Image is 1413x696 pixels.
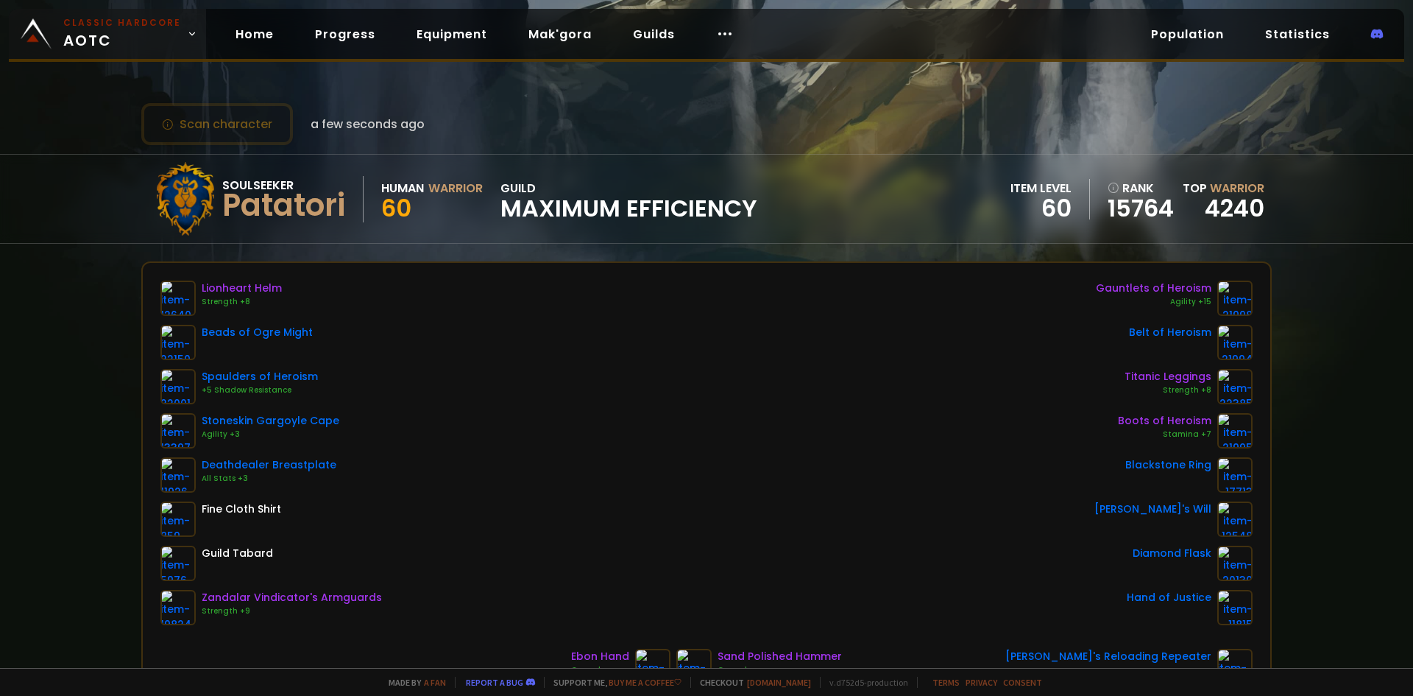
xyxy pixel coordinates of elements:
[1133,546,1211,561] div: Diamond Flask
[747,677,811,688] a: [DOMAIN_NAME]
[966,677,997,688] a: Privacy
[405,19,499,49] a: Equipment
[1217,369,1253,404] img: item-22385
[1183,179,1264,197] div: Top
[1010,197,1072,219] div: 60
[202,590,382,605] div: Zandalar Vindicator's Armguards
[1205,191,1264,225] a: 4240
[202,369,318,384] div: Spaulders of Heroism
[1094,502,1211,517] div: [PERSON_NAME]'s Will
[1217,590,1253,625] img: item-11815
[428,179,483,197] div: Warrior
[202,457,336,473] div: Deathdealer Breastplate
[517,19,603,49] a: Mak'gora
[381,179,424,197] div: Human
[224,19,286,49] a: Home
[160,325,196,360] img: item-22150
[160,281,196,316] img: item-12640
[141,103,293,145] button: Scan character
[1108,197,1174,219] a: 15764
[1217,649,1253,684] img: item-22347
[202,429,339,440] div: Agility +3
[1118,413,1211,429] div: Boots of Heroism
[1253,19,1342,49] a: Statistics
[202,281,282,296] div: Lionheart Helm
[63,16,181,52] span: AOTC
[718,664,842,676] div: Crusader
[63,16,181,29] small: Classic Hardcore
[202,296,282,308] div: Strength +8
[1118,429,1211,440] div: Stamina +7
[222,194,345,217] div: Patatori
[690,677,811,688] span: Checkout
[1139,19,1236,49] a: Population
[500,179,757,219] div: guild
[9,9,206,59] a: Classic HardcoreAOTC
[160,502,196,537] img: item-859
[1217,502,1253,537] img: item-12548
[160,457,196,493] img: item-11926
[1217,546,1253,581] img: item-20130
[303,19,387,49] a: Progress
[1125,384,1211,396] div: Strength +8
[1096,296,1211,308] div: Agility +15
[500,197,757,219] span: Maximum Efficiency
[676,649,712,684] img: item-21715
[1210,180,1264,197] span: Warrior
[1217,413,1253,449] img: item-21995
[202,605,382,617] div: Strength +9
[202,325,313,340] div: Beads of Ogre Might
[466,677,523,688] a: Report a bug
[571,649,629,664] div: Ebon Hand
[621,19,687,49] a: Guilds
[1010,179,1072,197] div: item level
[202,502,281,517] div: Fine Cloth Shirt
[609,677,681,688] a: Buy me a coffee
[202,473,336,485] div: All Stats +3
[160,546,196,581] img: item-5976
[1003,677,1042,688] a: Consent
[311,115,425,133] span: a few seconds ago
[635,649,670,684] img: item-19170
[1108,179,1174,197] div: rank
[380,677,446,688] span: Made by
[1005,649,1211,664] div: [PERSON_NAME]'s Reloading Repeater
[381,191,411,225] span: 60
[222,176,345,194] div: Soulseeker
[160,413,196,449] img: item-13397
[1125,369,1211,384] div: Titanic Leggings
[160,590,196,625] img: item-19824
[202,384,318,396] div: +5 Shadow Resistance
[932,677,960,688] a: Terms
[1127,590,1211,605] div: Hand of Justice
[1129,325,1211,340] div: Belt of Heroism
[424,677,446,688] a: a fan
[1217,325,1253,360] img: item-21994
[1217,457,1253,493] img: item-17713
[202,413,339,429] div: Stoneskin Gargoyle Cape
[544,677,681,688] span: Support me,
[820,677,908,688] span: v. d752d5 - production
[718,649,842,664] div: Sand Polished Hammer
[1217,281,1253,316] img: item-21998
[1125,457,1211,473] div: Blackstone Ring
[571,664,629,676] div: Crusader
[160,369,196,404] img: item-22001
[202,546,273,561] div: Guild Tabard
[1096,281,1211,296] div: Gauntlets of Heroism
